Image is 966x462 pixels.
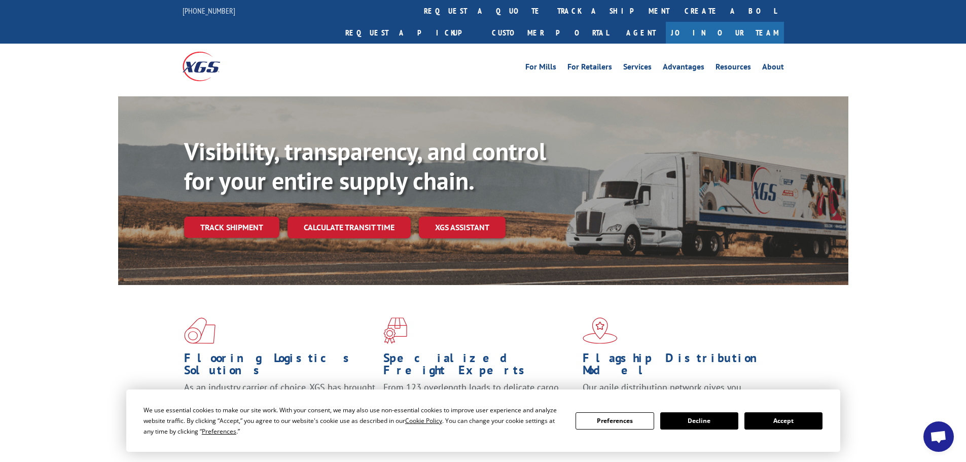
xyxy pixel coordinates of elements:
[383,352,575,381] h1: Specialized Freight Experts
[623,63,652,74] a: Services
[144,405,563,437] div: We use essential cookies to make our site work. With your consent, we may also use non-essential ...
[383,381,575,427] p: From 123 overlength loads to delicate cargo, our experienced staff knows the best way to move you...
[525,63,556,74] a: For Mills
[419,217,506,238] a: XGS ASSISTANT
[567,63,612,74] a: For Retailers
[184,317,216,344] img: xgs-icon-total-supply-chain-intelligence-red
[923,421,954,452] a: Open chat
[126,389,840,452] div: Cookie Consent Prompt
[338,22,484,44] a: Request a pickup
[383,317,407,344] img: xgs-icon-focused-on-flooring-red
[583,317,618,344] img: xgs-icon-flagship-distribution-model-red
[184,352,376,381] h1: Flooring Logistics Solutions
[583,352,774,381] h1: Flagship Distribution Model
[666,22,784,44] a: Join Our Team
[663,63,704,74] a: Advantages
[715,63,751,74] a: Resources
[744,412,822,430] button: Accept
[184,135,546,196] b: Visibility, transparency, and control for your entire supply chain.
[405,416,442,425] span: Cookie Policy
[616,22,666,44] a: Agent
[184,217,279,238] a: Track shipment
[762,63,784,74] a: About
[660,412,738,430] button: Decline
[184,381,375,417] span: As an industry carrier of choice, XGS has brought innovation and dedication to flooring logistics...
[288,217,411,238] a: Calculate transit time
[484,22,616,44] a: Customer Portal
[202,427,236,436] span: Preferences
[583,381,769,405] span: Our agile distribution network gives you nationwide inventory management on demand.
[576,412,654,430] button: Preferences
[183,6,235,16] a: [PHONE_NUMBER]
